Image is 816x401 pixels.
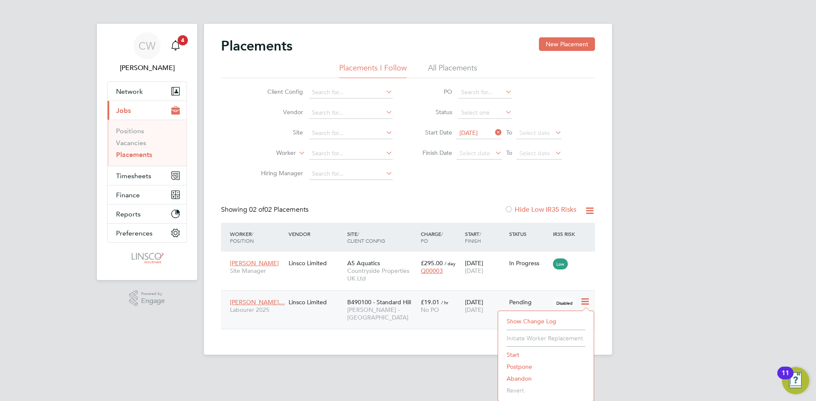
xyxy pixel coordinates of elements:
div: IR35 Risk [551,226,580,241]
input: Search for... [309,168,393,180]
span: [DATE] [465,267,483,275]
li: All Placements [428,63,477,78]
span: Q00003 [421,267,443,275]
span: 4 [178,35,188,45]
input: Search for... [458,87,512,98]
span: To [504,127,515,138]
label: Start Date [414,129,452,136]
span: No PO [421,306,439,314]
div: Status [507,226,551,241]
span: Preferences [116,229,153,237]
label: Client Config [254,88,303,95]
div: Jobs [108,120,187,166]
div: In Progress [509,259,549,267]
div: Linsco Limited [286,255,345,271]
a: 4 [167,32,184,59]
div: [DATE] [463,255,507,279]
button: Open Resource Center, 11 new notifications [782,367,809,394]
li: Start [502,349,589,361]
label: Status [414,108,452,116]
span: Select date [519,129,550,137]
label: Worker [247,149,296,157]
li: Revert [502,384,589,396]
label: Hide Low IR35 Risks [504,205,576,214]
h2: Placements [221,37,292,54]
span: 02 Placements [249,205,309,214]
span: Timesheets [116,172,151,180]
a: Powered byEngage [129,290,165,306]
button: Timesheets [108,166,187,185]
li: Placements I Follow [339,63,407,78]
li: Show change log [502,315,589,327]
div: [DATE] [463,294,507,318]
img: linsco-logo-retina.png [129,251,164,265]
button: Reports [108,205,187,223]
li: Abandon [502,373,589,384]
label: Hiring Manager [254,169,303,177]
span: Countryside Properties UK Ltd [347,267,416,282]
label: Vendor [254,108,303,116]
a: [PERSON_NAME]…Labourer 2025Linsco LimitedB490100 - Standard Hill[PERSON_NAME] - [GEOGRAPHIC_DATA]... [228,294,595,301]
span: [PERSON_NAME] [230,259,279,267]
span: £295.00 [421,259,443,267]
div: Linsco Limited [286,294,345,310]
span: Low [553,258,568,269]
span: Site Manager [230,267,284,275]
label: Site [254,129,303,136]
span: Network [116,87,143,95]
span: Select date [519,149,550,157]
nav: Main navigation [97,24,197,280]
span: [DATE] [459,129,478,137]
a: Positions [116,127,144,135]
span: Engage [141,297,165,305]
span: / hr [441,299,448,306]
button: Preferences [108,224,187,242]
input: Search for... [309,148,393,160]
div: Vendor [286,226,345,241]
label: Finish Date [414,149,452,157]
span: [PERSON_NAME] - [GEOGRAPHIC_DATA] [347,306,416,321]
span: Labourer 2025 [230,306,284,314]
div: Showing [221,205,310,214]
span: / day [445,260,456,266]
li: Postpone [502,361,589,373]
button: New Placement [539,37,595,51]
span: Powered by [141,290,165,297]
a: Vacancies [116,139,146,147]
span: CW [139,40,156,51]
a: [PERSON_NAME]Site ManagerLinsco LimitedA5 AquaticsCountryside Properties UK Ltd£295.00 / dayQ0000... [228,255,595,262]
span: Jobs [116,107,131,115]
div: Pending [509,298,549,306]
span: B490100 - Standard Hill [347,298,411,306]
span: Select date [459,149,490,157]
span: To [504,147,515,158]
li: Initiate Worker Replacement [502,332,589,344]
a: CW[PERSON_NAME] [107,32,187,73]
div: Start [463,226,507,248]
input: Search for... [309,87,393,98]
span: [PERSON_NAME]… [230,298,285,306]
span: Finance [116,191,140,199]
a: Go to home page [107,251,187,265]
button: Network [108,82,187,101]
div: Worker [228,226,286,248]
input: Select one [458,107,512,119]
a: Placements [116,151,152,159]
span: 02 of [249,205,264,214]
input: Search for... [309,107,393,119]
span: / Finish [465,230,481,244]
span: / Position [230,230,254,244]
span: / PO [421,230,443,244]
div: 11 [782,373,789,384]
div: Site [345,226,419,248]
span: A5 Aquatics [347,259,380,267]
button: Jobs [108,101,187,120]
span: [DATE] [465,306,483,314]
div: Charge [419,226,463,248]
input: Search for... [309,127,393,139]
button: Finance [108,185,187,204]
span: £19.01 [421,298,439,306]
span: Disabled [553,297,576,308]
span: Chloe Whittall [107,63,187,73]
label: PO [414,88,452,95]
